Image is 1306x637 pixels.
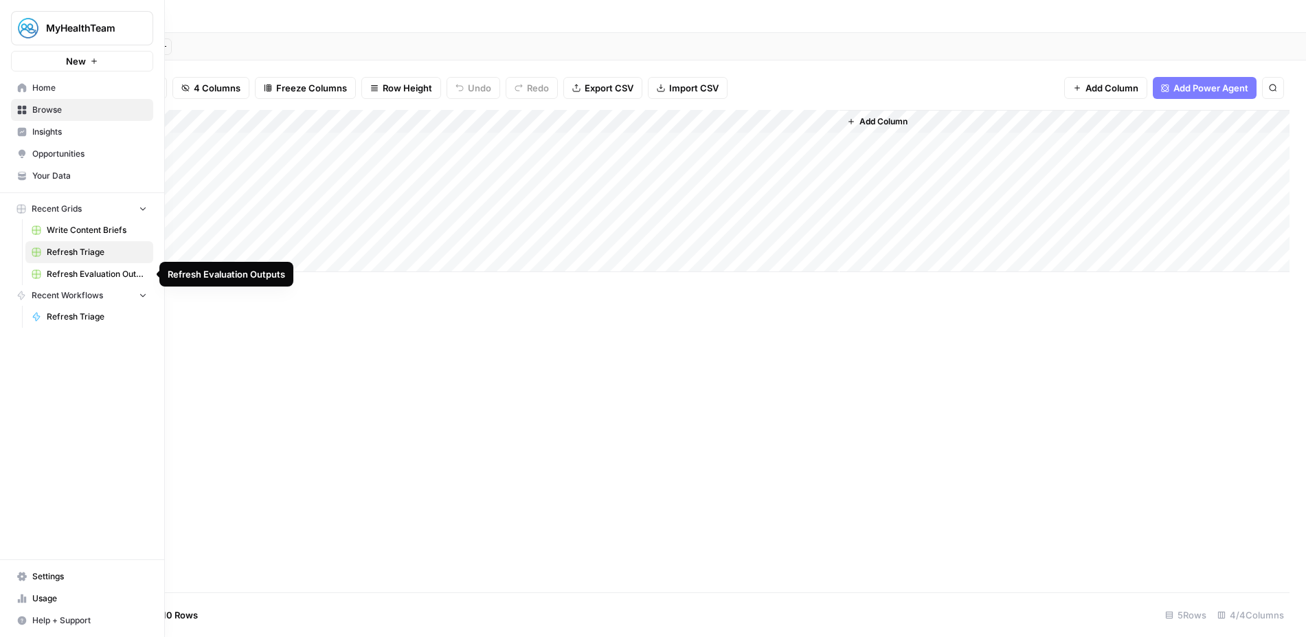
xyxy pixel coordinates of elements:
span: Add Column [1085,81,1138,95]
span: Browse [32,104,147,116]
a: Browse [11,99,153,121]
span: Usage [32,592,147,605]
span: Insights [32,126,147,138]
div: 5 Rows [1160,604,1212,626]
a: Insights [11,121,153,143]
a: Opportunities [11,143,153,165]
a: Refresh Triage [25,241,153,263]
button: Workspace: MyHealthTeam [11,11,153,45]
a: Usage [11,588,153,610]
span: Import CSV [669,81,719,95]
span: New [66,54,86,68]
button: Freeze Columns [255,77,356,99]
button: Add Column [842,113,913,131]
button: New [11,51,153,71]
span: Recent Grids [32,203,82,215]
a: Refresh Evaluation Outputs [25,263,153,285]
button: Recent Workflows [11,285,153,306]
span: Freeze Columns [276,81,347,95]
button: Help + Support [11,610,153,632]
button: Add Column [1064,77,1147,99]
span: Your Data [32,170,147,182]
span: Row Height [383,81,432,95]
a: Settings [11,566,153,588]
div: Refresh Evaluation Outputs [168,267,285,281]
span: MyHealthTeam [46,21,129,35]
a: Write Content Briefs [25,219,153,241]
button: Recent Grids [11,199,153,219]
span: Add Column [859,115,908,128]
span: Redo [527,81,549,95]
span: Refresh Triage [47,246,147,258]
span: Settings [32,570,147,583]
div: 4/4 Columns [1212,604,1290,626]
span: Recent Workflows [32,289,103,302]
span: Help + Support [32,614,147,627]
span: Undo [468,81,491,95]
span: Home [32,82,147,94]
button: Undo [447,77,500,99]
a: Your Data [11,165,153,187]
button: Import CSV [648,77,728,99]
span: 4 Columns [194,81,240,95]
span: Add 10 Rows [143,608,198,622]
button: 4 Columns [172,77,249,99]
button: Export CSV [563,77,642,99]
a: Refresh Triage [25,306,153,328]
span: Write Content Briefs [47,224,147,236]
button: Add Power Agent [1153,77,1257,99]
span: Refresh Triage [47,311,147,323]
span: Export CSV [585,81,633,95]
button: Row Height [361,77,441,99]
a: Home [11,77,153,99]
img: MyHealthTeam Logo [16,16,41,41]
span: Add Power Agent [1173,81,1248,95]
span: Opportunities [32,148,147,160]
span: Refresh Evaluation Outputs [47,268,147,280]
button: Redo [506,77,558,99]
